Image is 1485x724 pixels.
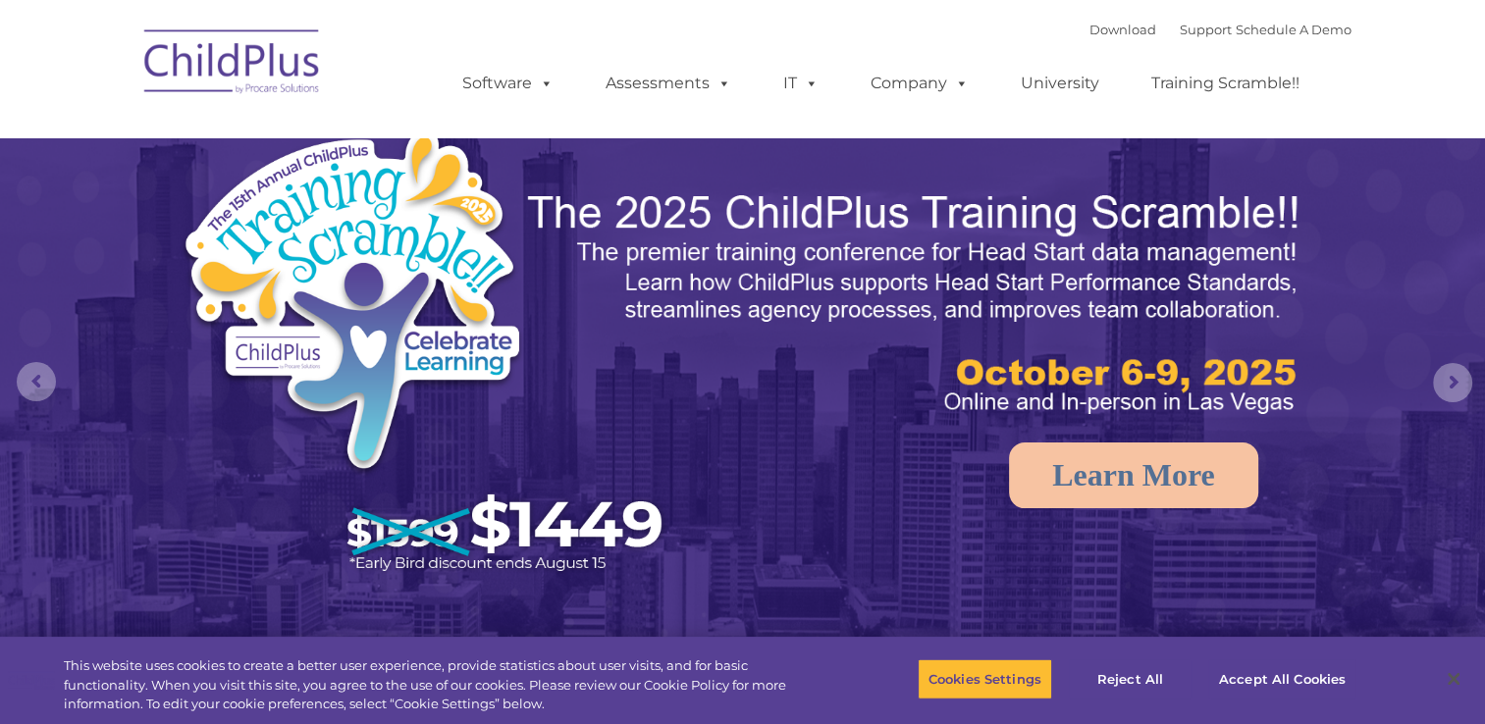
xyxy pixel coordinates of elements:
[586,64,751,103] a: Assessments
[1180,22,1232,37] a: Support
[1236,22,1352,37] a: Schedule A Demo
[1009,442,1258,508] a: Learn More
[1089,22,1352,37] font: |
[918,658,1052,699] button: Cookies Settings
[1069,658,1192,699] button: Reject All
[1208,658,1356,699] button: Accept All Cookies
[443,64,573,103] a: Software
[764,64,838,103] a: IT
[273,129,333,144] span: Last name
[1001,64,1119,103] a: University
[134,16,331,114] img: ChildPlus by Procare Solutions
[1132,64,1319,103] a: Training Scramble!!
[851,64,988,103] a: Company
[273,210,356,225] span: Phone number
[1089,22,1156,37] a: Download
[64,656,817,714] div: This website uses cookies to create a better user experience, provide statistics about user visit...
[1432,657,1475,700] button: Close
